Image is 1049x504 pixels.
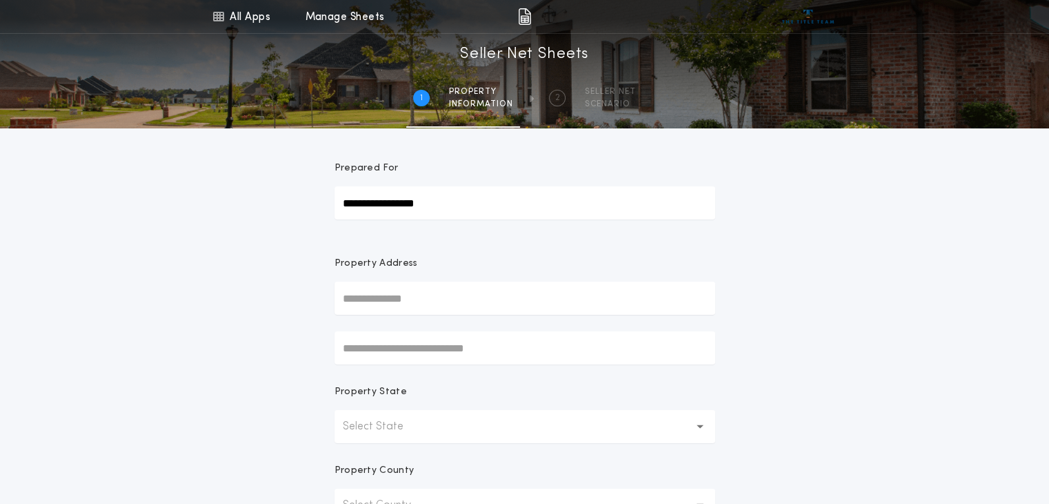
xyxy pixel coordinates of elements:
[518,8,531,25] img: img
[334,410,715,443] button: Select State
[585,86,636,97] span: SELLER NET
[420,93,423,104] h2: 1
[334,162,399,175] p: Prepared For
[449,99,513,110] span: information
[585,99,636,110] span: SCENARIO
[782,10,834,23] img: vs-icon
[460,43,589,66] h1: Seller Net Sheets
[555,93,560,104] h2: 2
[334,257,715,271] p: Property Address
[343,418,426,435] p: Select State
[334,186,715,220] input: Prepared For
[449,86,513,97] span: Property
[334,464,414,478] p: Property County
[334,385,407,399] p: Property State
